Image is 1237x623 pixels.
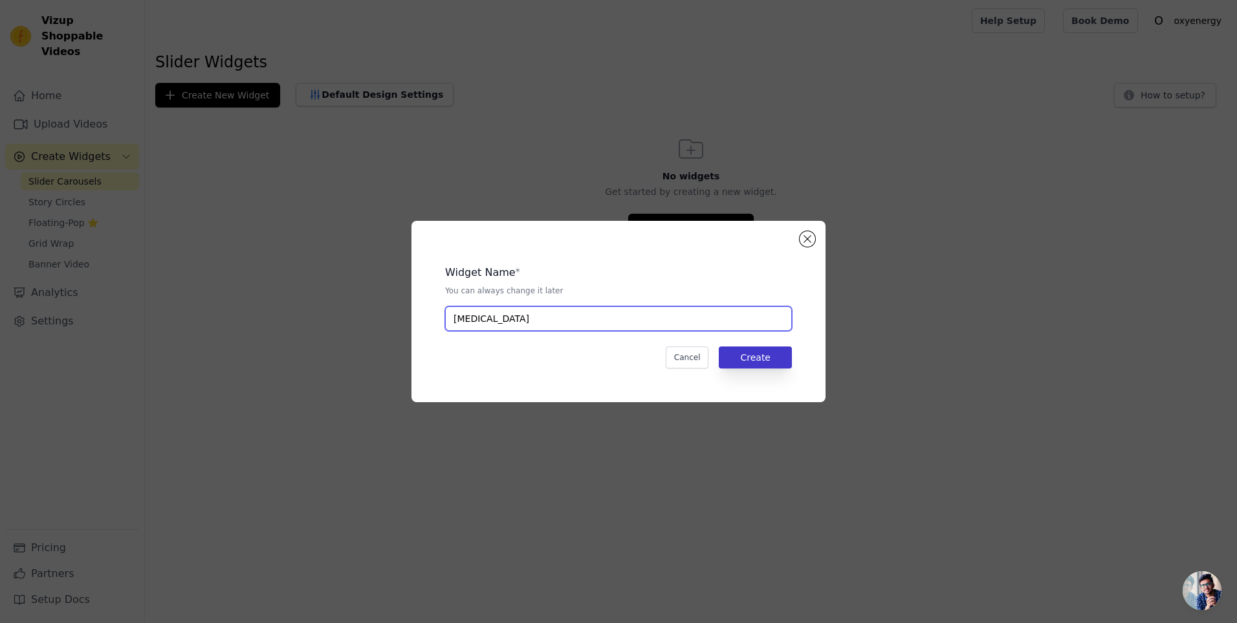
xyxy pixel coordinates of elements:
button: Cancel [666,346,709,368]
legend: Widget Name [445,265,516,280]
div: 开放式聊天 [1183,571,1221,610]
p: You can always change it later [445,286,792,296]
button: Close modal [800,231,815,247]
button: Create [719,346,792,368]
